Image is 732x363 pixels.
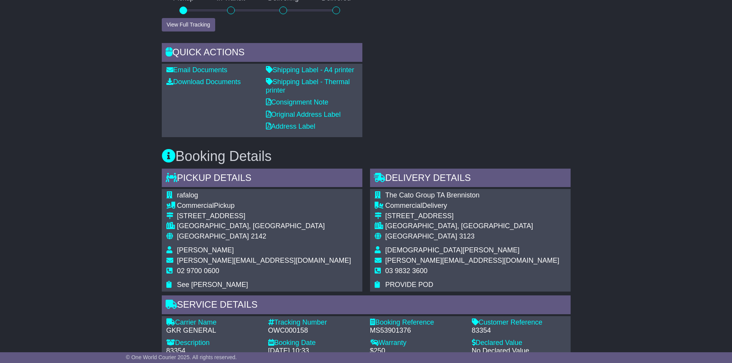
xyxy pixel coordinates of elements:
[166,66,227,74] a: Email Documents
[266,78,350,94] a: Shipping Label - Thermal printer
[177,246,234,254] span: [PERSON_NAME]
[385,212,559,220] div: [STREET_ADDRESS]
[162,295,571,316] div: Service Details
[166,318,261,327] div: Carrier Name
[385,202,422,209] span: Commercial
[166,327,261,335] div: GKR GENERAL
[370,169,571,189] div: Delivery Details
[166,339,261,347] div: Description
[268,318,362,327] div: Tracking Number
[177,202,351,210] div: Pickup
[177,232,249,240] span: [GEOGRAPHIC_DATA]
[385,202,559,210] div: Delivery
[385,246,520,254] span: [DEMOGRAPHIC_DATA][PERSON_NAME]
[385,191,480,199] span: The Cato Group TA Brenniston
[370,339,464,347] div: Warranty
[162,149,571,164] h3: Booking Details
[385,257,559,264] span: [PERSON_NAME][EMAIL_ADDRESS][DOMAIN_NAME]
[126,354,237,360] span: © One World Courier 2025. All rights reserved.
[268,327,362,335] div: OWC000158
[268,339,362,347] div: Booking Date
[472,327,566,335] div: 83354
[472,318,566,327] div: Customer Reference
[166,78,241,86] a: Download Documents
[266,111,341,118] a: Original Address Label
[385,281,433,288] span: PROVIDE POD
[162,43,362,64] div: Quick Actions
[459,232,475,240] span: 3123
[251,232,266,240] span: 2142
[472,339,566,347] div: Declared Value
[266,66,354,74] a: Shipping Label - A4 printer
[266,98,329,106] a: Consignment Note
[385,222,559,230] div: [GEOGRAPHIC_DATA], [GEOGRAPHIC_DATA]
[177,212,351,220] div: [STREET_ADDRESS]
[370,318,464,327] div: Booking Reference
[385,267,428,275] span: 03 9832 3600
[177,191,198,199] span: rafalog
[177,281,248,288] span: See [PERSON_NAME]
[177,257,351,264] span: [PERSON_NAME][EMAIL_ADDRESS][DOMAIN_NAME]
[385,232,457,240] span: [GEOGRAPHIC_DATA]
[370,327,464,335] div: MS53901376
[166,347,261,355] div: 83354
[177,202,214,209] span: Commercial
[266,123,315,130] a: Address Label
[472,347,566,355] div: No Declared Value
[177,222,351,230] div: [GEOGRAPHIC_DATA], [GEOGRAPHIC_DATA]
[370,347,464,355] div: $250
[268,347,362,355] div: [DATE] 10:33
[162,169,362,189] div: Pickup Details
[177,267,219,275] span: 02 9700 0600
[162,18,215,31] button: View Full Tracking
